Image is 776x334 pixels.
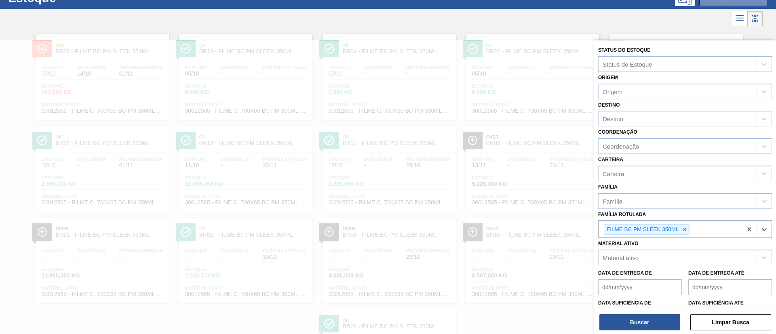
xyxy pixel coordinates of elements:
[603,28,747,120] a: ÍconeOkBR17 - FILME BC PM SLEEK 350MLData out05/10Suficiência-Próxima Entrega-Estoque0,000 KGMate...
[598,270,652,276] label: Data de Entrega de
[598,279,682,295] input: dd/mm/yyyy
[603,254,639,261] div: Material ativo
[688,270,744,276] label: Data de Entrega até
[747,11,763,26] div: Visão em Cards
[598,300,651,306] label: Data suficiência de
[688,279,772,295] input: dd/mm/yyyy
[603,116,623,122] div: Destino
[598,129,637,135] label: Coordenação
[598,47,650,53] label: Status do Estoque
[688,300,744,306] label: Data suficiência até
[603,61,652,67] div: Status do Estoque
[598,212,646,217] label: Família Rotulada
[460,28,603,120] a: ÍconeOkBR22 - FILME BC PM SLEEK 350MLData out05/10Suficiência-Próxima Entrega-Estoque0,000 KGMate...
[173,28,316,120] a: ÍconeOkBR13 - FILME BC PM SLEEK 350MLData out05/10Suficiência-Próxima Entrega-Estoque0,000 KGMate...
[598,102,620,108] label: Destino
[598,184,618,190] label: Família
[732,11,747,26] div: Visão em Lista
[603,170,624,177] div: Carteira
[598,157,623,162] label: Carteira
[598,75,618,80] label: Origem
[598,241,639,246] label: Material ativo
[603,88,622,95] div: Origem
[603,197,622,204] div: Família
[316,28,460,120] a: ÍconeOkBR04 - FILME BC PM SLEEK 350MLData out05/10Suficiência-Próxima Entrega-Estoque0,000 KGMate...
[604,225,680,235] div: FILME BC PM SLEEK 350ML
[30,28,173,120] a: ÍconeOutBR26 - FILME BC PM SLEEK 350MLData out05/10Suficiência14/10Próxima Entrega01/11Estoque801...
[603,143,639,150] div: Coordenação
